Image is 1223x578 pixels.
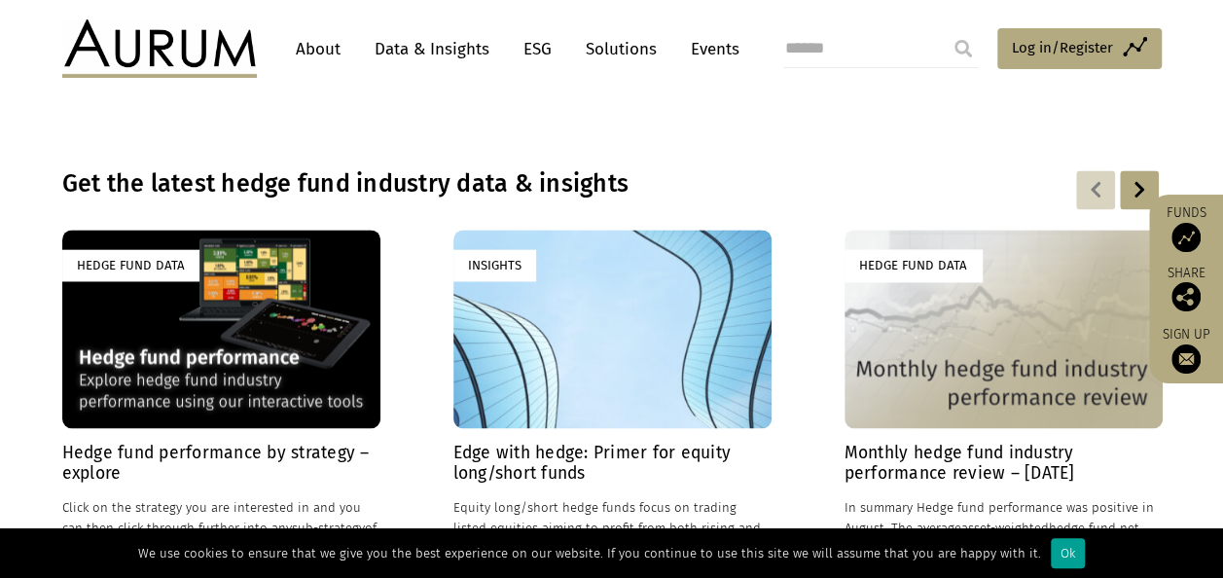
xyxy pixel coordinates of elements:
a: Log in/Register [997,28,1162,69]
h4: Edge with hedge: Primer for equity long/short funds [453,443,772,484]
span: asset-weighted [961,520,1049,534]
input: Submit [944,29,983,68]
div: Insights [453,249,536,281]
p: Click on the strategy you are interested in and you can then click through further into any of in... [62,496,380,558]
h3: Get the latest hedge fund industry data & insights [62,169,911,199]
a: Data & Insights [365,31,499,67]
span: Log in/Register [1012,36,1113,59]
h4: Monthly hedge fund industry performance review – [DATE] [845,443,1163,484]
a: Hedge Fund Data Hedge fund performance by strategy – explore Click on the strategy you are intere... [62,230,380,578]
div: Share [1159,267,1213,311]
h4: Hedge fund performance by strategy – explore [62,443,380,484]
img: Aurum [62,19,257,78]
p: In summary Hedge fund performance was positive in August. The average hedge fund net return acros... [845,496,1163,558]
a: Events [681,31,739,67]
a: Hedge Fund Data Monthly hedge fund industry performance review – [DATE] In summary Hedge fund per... [845,230,1163,578]
img: Share this post [1171,282,1201,311]
a: About [286,31,350,67]
div: Hedge Fund Data [62,249,199,281]
a: Solutions [576,31,666,67]
a: Insights Edge with hedge: Primer for equity long/short funds Equity long/short hedge funds focus ... [453,230,772,578]
span: sub-strategy [292,520,365,534]
a: ESG [514,31,561,67]
a: Sign up [1159,326,1213,374]
img: Sign up to our newsletter [1171,344,1201,374]
a: Funds [1159,204,1213,252]
div: Hedge Fund Data [845,249,982,281]
img: Access Funds [1171,223,1201,252]
div: Ok [1051,538,1085,568]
